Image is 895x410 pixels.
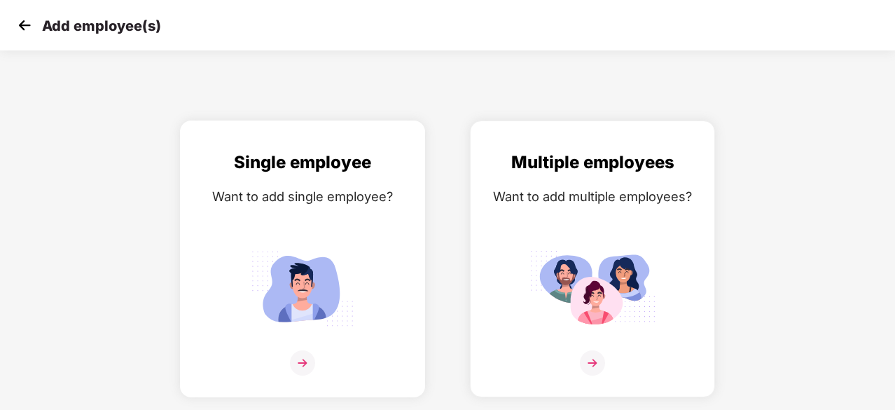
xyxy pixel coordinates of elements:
[195,149,410,176] div: Single employee
[290,350,315,376] img: svg+xml;base64,PHN2ZyB4bWxucz0iaHR0cDovL3d3dy53My5vcmcvMjAwMC9zdmciIHdpZHRoPSIzNiIgaGVpZ2h0PSIzNi...
[240,245,366,332] img: svg+xml;base64,PHN2ZyB4bWxucz0iaHR0cDovL3d3dy53My5vcmcvMjAwMC9zdmciIGlkPSJTaW5nbGVfZW1wbG95ZWUiIH...
[580,350,605,376] img: svg+xml;base64,PHN2ZyB4bWxucz0iaHR0cDovL3d3dy53My5vcmcvMjAwMC9zdmciIHdpZHRoPSIzNiIgaGVpZ2h0PSIzNi...
[195,186,410,207] div: Want to add single employee?
[42,18,161,34] p: Add employee(s)
[485,149,700,176] div: Multiple employees
[529,245,655,332] img: svg+xml;base64,PHN2ZyB4bWxucz0iaHR0cDovL3d3dy53My5vcmcvMjAwMC9zdmciIGlkPSJNdWx0aXBsZV9lbXBsb3llZS...
[485,186,700,207] div: Want to add multiple employees?
[14,15,35,36] img: svg+xml;base64,PHN2ZyB4bWxucz0iaHR0cDovL3d3dy53My5vcmcvMjAwMC9zdmciIHdpZHRoPSIzMCIgaGVpZ2h0PSIzMC...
